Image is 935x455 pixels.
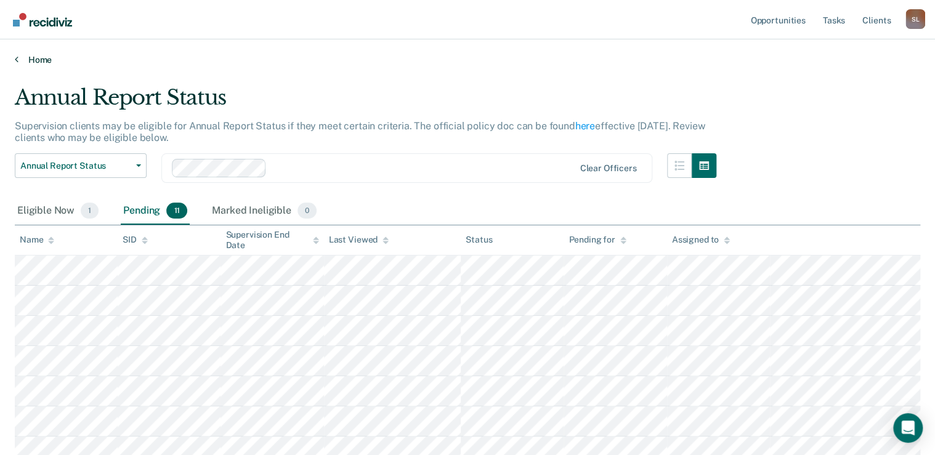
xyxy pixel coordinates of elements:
p: Supervision clients may be eligible for Annual Report Status if they meet certain criteria. The o... [15,120,705,143]
div: Pending for [569,235,626,245]
button: Annual Report Status [15,153,147,178]
a: Home [15,54,920,65]
div: S L [905,9,925,29]
div: Supervision End Date [225,230,318,251]
div: SID [123,235,148,245]
img: Recidiviz [13,13,72,26]
div: Name [20,235,54,245]
div: Open Intercom Messenger [893,413,923,443]
div: Assigned to [672,235,730,245]
div: Clear officers [580,163,636,174]
div: Status [466,235,492,245]
span: Annual Report Status [20,161,131,171]
a: here [575,120,595,132]
div: Marked Ineligible0 [209,198,319,225]
div: Last Viewed [329,235,389,245]
div: Annual Report Status [15,85,716,120]
span: 0 [297,203,317,219]
button: Profile dropdown button [905,9,925,29]
div: Pending11 [121,198,190,225]
span: 1 [81,203,99,219]
span: 11 [166,203,187,219]
div: Eligible Now1 [15,198,101,225]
